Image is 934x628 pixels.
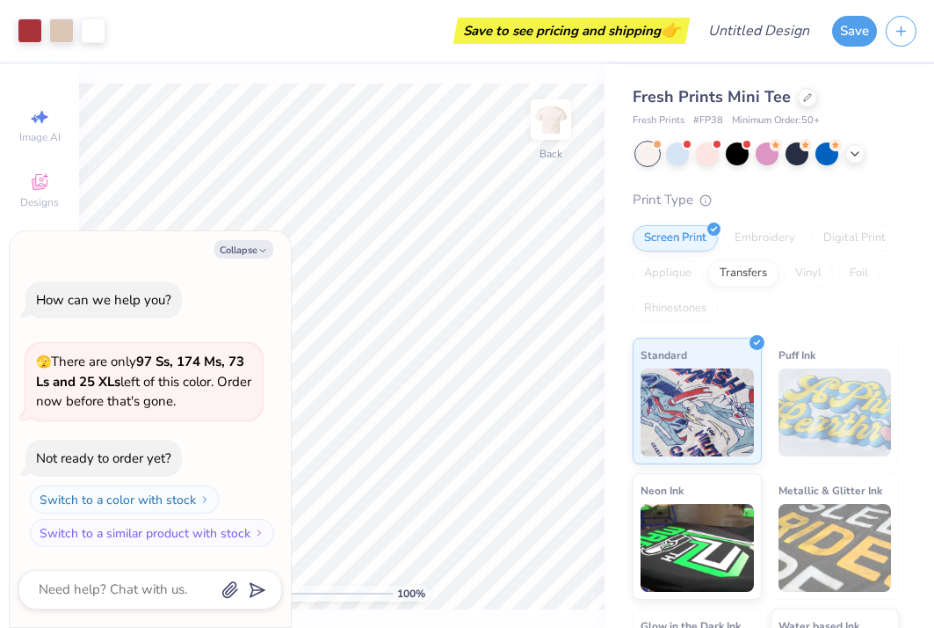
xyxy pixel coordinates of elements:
span: Puff Ink [778,346,815,364]
div: Not ready to order yet? [36,449,171,467]
img: Switch to a color with stock [199,494,210,505]
span: Fresh Prints [633,113,684,128]
div: Transfers [708,260,778,287]
button: Save [832,16,877,47]
span: Standard [641,346,687,364]
div: Digital Print [812,225,897,252]
span: Fresh Prints Mini Tee [633,86,791,107]
img: Switch to a similar product with stock [254,528,264,538]
div: Embroidery [723,225,807,252]
span: Metallic & Glitter Ink [778,481,882,500]
div: Screen Print [633,225,718,252]
img: Puff Ink [778,369,892,456]
span: Image AI [19,130,61,144]
button: Collapse [214,240,273,259]
span: Neon Ink [641,481,684,500]
button: Switch to a color with stock [30,486,220,514]
span: 100 % [397,586,425,602]
img: Standard [641,369,754,456]
div: Save to see pricing and shipping [458,18,685,44]
div: Vinyl [784,260,833,287]
span: Designs [20,195,59,209]
div: Foil [838,260,880,287]
div: Applique [633,260,703,287]
img: Back [533,102,568,137]
span: 👉 [661,19,680,40]
span: Minimum Order: 50 + [732,113,820,128]
div: Back [539,146,562,162]
input: Untitled Design [694,13,823,48]
span: # FP38 [693,113,723,128]
strong: 97 Ss, 174 Ms, 73 Ls and 25 XLs [36,353,244,391]
div: How can we help you? [36,291,171,309]
img: Metallic & Glitter Ink [778,504,892,592]
span: There are only left of this color. Order now before that's gone. [36,353,251,410]
div: Print Type [633,190,899,210]
button: Switch to a similar product with stock [30,519,274,547]
img: Neon Ink [641,504,754,592]
div: Rhinestones [633,296,718,322]
span: 🫣 [36,354,51,370]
